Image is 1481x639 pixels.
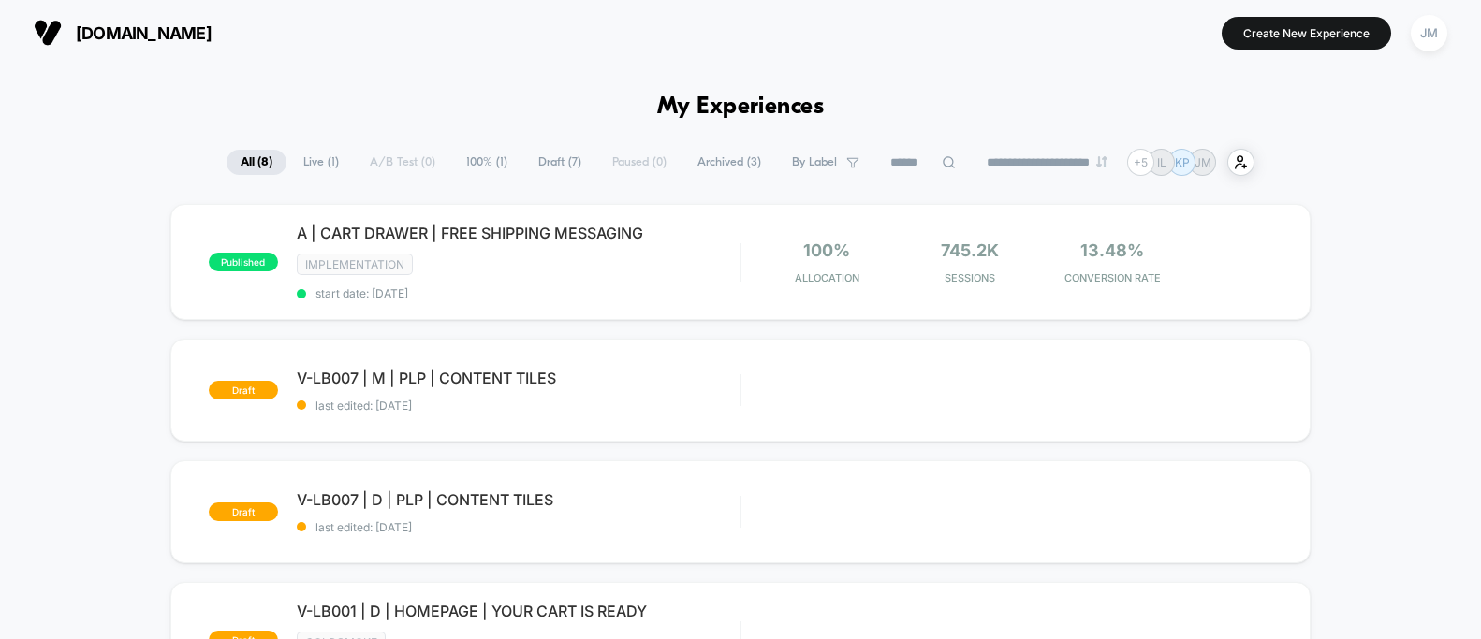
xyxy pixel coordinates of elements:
span: IMPLEMENTATION [297,254,413,275]
span: 100% ( 1 ) [452,150,521,175]
span: draft [209,381,278,399]
span: [DOMAIN_NAME] [76,23,212,43]
span: V-LB001 | D | HOMEPAGE | YOUR CART IS READY [297,602,740,620]
button: [DOMAIN_NAME] [28,18,217,48]
img: Visually logo [34,19,62,47]
img: end [1096,156,1107,167]
p: JM [1195,155,1211,169]
span: CONVERSION RATE [1046,271,1180,284]
h1: My Experiences [657,94,825,121]
span: V-LB007 | M | PLP | CONTENT TILES [297,369,740,387]
span: Allocation [795,271,859,284]
span: By Label [792,155,837,169]
span: last edited: [DATE] [297,399,740,413]
button: Create New Experience [1222,17,1391,50]
span: Sessions [902,271,1036,284]
button: JM [1405,14,1453,52]
div: + 5 [1127,149,1154,176]
span: A | CART DRAWER | FREE SHIPPING MESSAGING [297,224,740,242]
p: KP [1175,155,1190,169]
div: JM [1411,15,1447,51]
p: IL [1157,155,1166,169]
span: start date: [DATE] [297,286,740,300]
span: 13.48% [1080,240,1144,260]
span: Archived ( 3 ) [683,150,775,175]
span: 745.2k [941,240,999,260]
span: last edited: [DATE] [297,520,740,534]
span: 100% [803,240,850,260]
span: published [209,253,278,271]
span: V-LB007 | D | PLP | CONTENT TILES [297,490,740,509]
span: draft [209,502,278,521]
span: All ( 8 ) [227,150,286,175]
span: Live ( 1 ) [289,150,353,175]
span: Draft ( 7 ) [524,150,595,175]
